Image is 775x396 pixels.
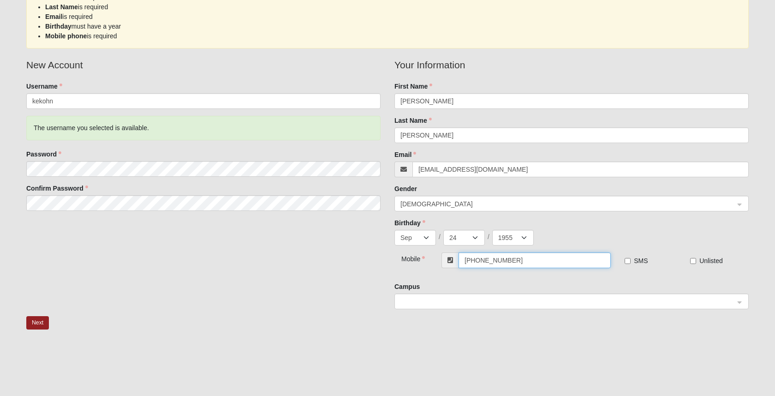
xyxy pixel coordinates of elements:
strong: Last Name [45,3,78,11]
strong: Email [45,13,62,20]
button: Next [26,316,49,330]
div: The username you selected is available. [26,116,381,140]
span: Female [400,199,734,209]
label: Campus [394,282,420,291]
li: is required [45,31,730,41]
input: SMS [625,258,631,264]
span: SMS [634,257,648,264]
legend: New Account [26,58,381,72]
label: Birthday [394,218,425,228]
label: First Name [394,82,432,91]
label: Password [26,150,61,159]
label: Email [394,150,416,159]
label: Confirm Password [26,184,88,193]
span: / [439,232,441,241]
label: Gender [394,184,417,193]
label: Username [26,82,62,91]
span: Unlisted [699,257,723,264]
div: Mobile [394,252,424,264]
legend: Your Information [394,58,749,72]
li: is required [45,2,730,12]
input: Unlisted [690,258,696,264]
span: / [488,232,489,241]
strong: Mobile phone [45,32,87,40]
li: is required [45,12,730,22]
label: Last Name [394,116,432,125]
strong: Birthday [45,23,72,30]
li: must have a year [45,22,730,31]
